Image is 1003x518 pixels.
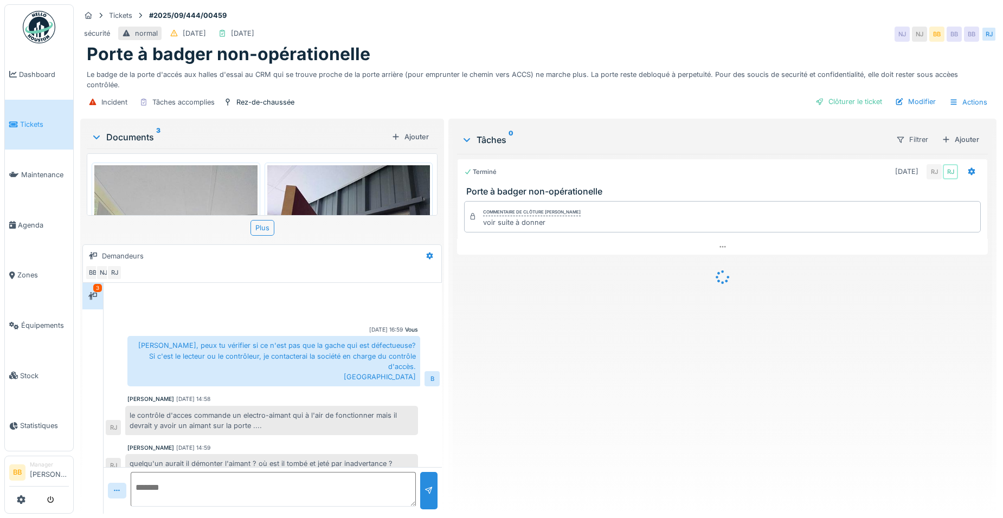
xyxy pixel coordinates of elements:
[947,27,962,42] div: BB
[176,395,210,403] div: [DATE] 14:58
[152,97,215,107] div: Tâches accomplies
[30,461,69,484] li: [PERSON_NAME]
[84,28,110,38] div: sécurité
[127,444,174,452] div: [PERSON_NAME]
[929,27,944,42] div: BB
[91,131,387,144] div: Documents
[461,133,887,146] div: Tâches
[102,251,144,261] div: Demandeurs
[5,250,73,301] a: Zones
[483,217,581,228] div: voir suite à donner
[20,371,69,381] span: Stock
[387,129,433,144] div: Ajouter
[145,10,231,21] strong: #2025/09/444/00459
[135,28,158,38] div: normal
[5,300,73,351] a: Équipements
[21,320,69,331] span: Équipements
[369,326,403,334] div: [DATE] 16:59
[20,420,69,431] span: Statistiques
[17,270,69,280] span: Zones
[9,461,69,487] a: BB Manager[PERSON_NAME]
[811,94,886,109] div: Clôturer le ticket
[5,100,73,150] a: Tickets
[5,200,73,250] a: Agenda
[87,65,990,90] div: Le badge de la porte d'accés aux halles d'essai au CRM qui se trouve proche de la porte arrière (...
[85,265,100,280] div: BB
[94,165,258,383] img: rfdgedv1l7dyy6co21d1k6v86ycd
[125,454,418,473] div: quelqu'un aurait il démonter l'aimant ? où est il tombé et jeté par inadvertance ?
[405,326,418,334] div: Vous
[425,371,440,386] div: B
[5,401,73,451] a: Statistiques
[156,131,160,144] sup: 3
[509,133,513,146] sup: 0
[183,28,206,38] div: [DATE]
[912,27,927,42] div: NJ
[943,164,958,179] div: RJ
[30,461,69,469] div: Manager
[127,336,420,386] div: [PERSON_NAME], peux tu vérifier si ce n'est pas que la gache qui est défectueuse? Si c'est le lec...
[964,27,979,42] div: BB
[927,164,942,179] div: RJ
[18,220,69,230] span: Agenda
[231,28,254,38] div: [DATE]
[23,11,55,43] img: Badge_color-CXgf-gQk.svg
[101,97,127,107] div: Incident
[21,170,69,180] span: Maintenance
[250,220,274,236] div: Plus
[483,209,581,216] div: Commentaire de clôture [PERSON_NAME]
[106,420,121,435] div: RJ
[464,167,497,177] div: Terminé
[87,44,370,64] h1: Porte à badger non-opérationelle
[93,284,102,292] div: 3
[106,458,121,473] div: RJ
[125,406,418,435] div: le contrôle d'acces commande un electro-aimant qui à l'air de fonctionner mais il devrait y avoir...
[466,186,983,197] h3: Porte à badger non-opérationelle
[9,464,25,481] li: BB
[5,49,73,100] a: Dashboard
[891,132,933,147] div: Filtrer
[895,166,918,177] div: [DATE]
[944,94,992,110] div: Actions
[895,27,910,42] div: NJ
[19,69,69,80] span: Dashboard
[96,265,111,280] div: NJ
[20,119,69,129] span: Tickets
[176,444,210,452] div: [DATE] 14:59
[937,132,983,147] div: Ajouter
[267,165,430,287] img: ax98tfyia28dbywnacuxkaldwrx6
[5,351,73,401] a: Stock
[127,395,174,403] div: [PERSON_NAME]
[5,150,73,200] a: Maintenance
[891,94,940,109] div: Modifier
[981,27,996,42] div: RJ
[107,265,122,280] div: RJ
[109,10,132,21] div: Tickets
[236,97,294,107] div: Rez-de-chaussée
